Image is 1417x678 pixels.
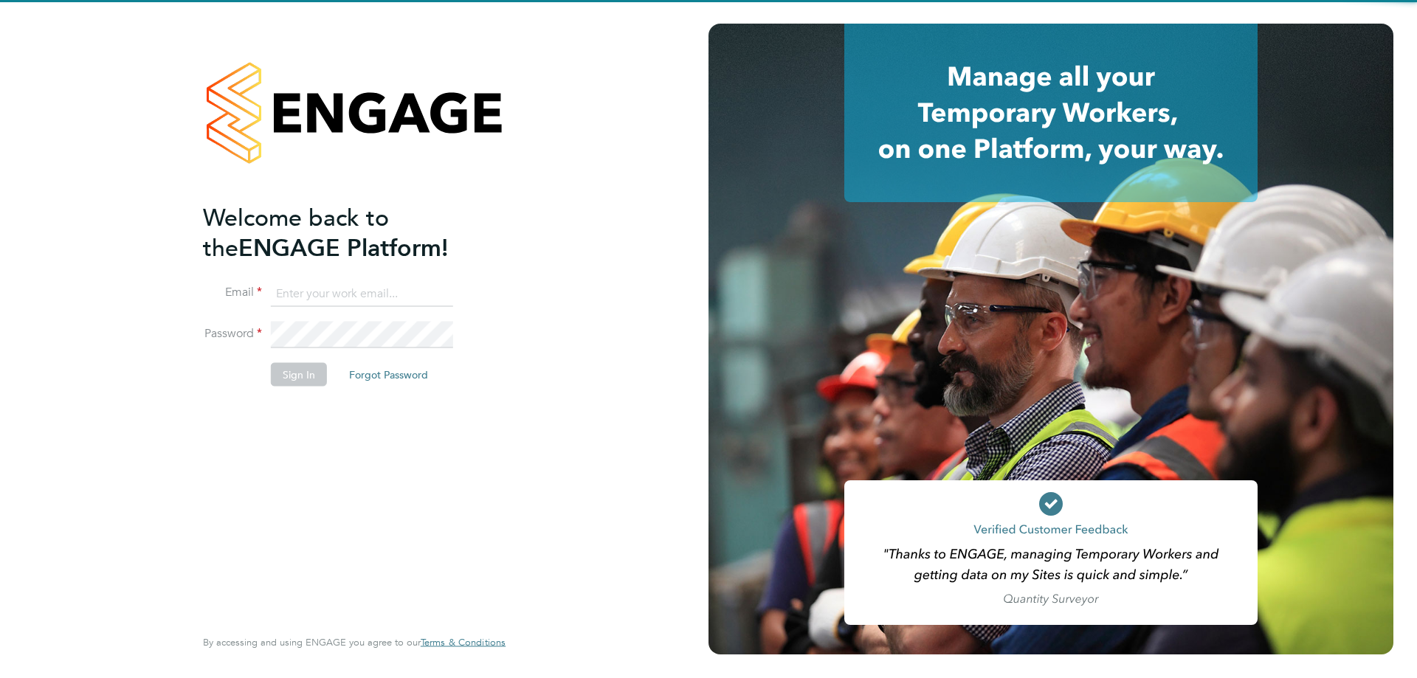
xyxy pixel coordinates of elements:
span: Terms & Conditions [421,636,506,648]
span: By accessing and using ENGAGE you agree to our [203,636,506,648]
label: Password [203,326,262,342]
h2: ENGAGE Platform! [203,202,491,263]
label: Email [203,285,262,300]
span: Welcome back to the [203,203,389,262]
input: Enter your work email... [271,280,453,307]
button: Forgot Password [337,363,440,387]
button: Sign In [271,363,327,387]
a: Terms & Conditions [421,637,506,648]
